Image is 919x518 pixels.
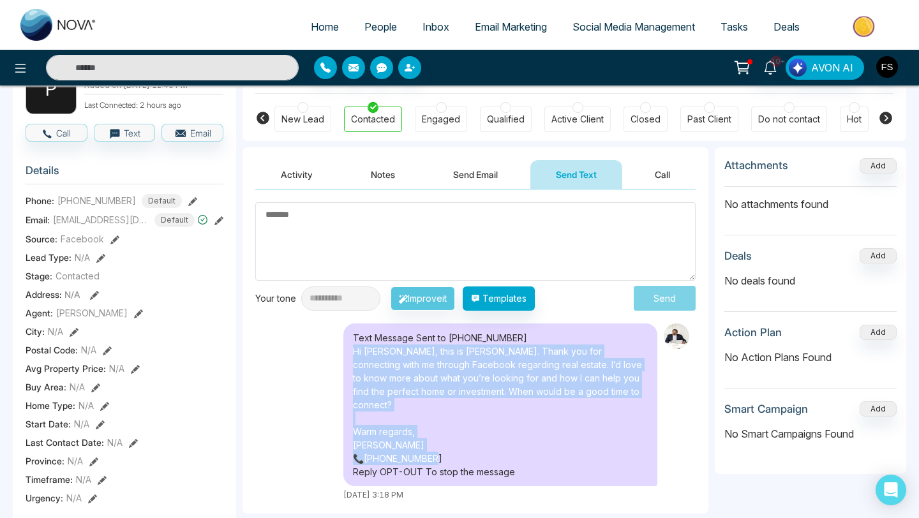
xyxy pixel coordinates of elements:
span: N/A [74,417,89,431]
button: Call [629,160,696,189]
p: No deals found [724,273,897,288]
div: Open Intercom Messenger [876,475,906,505]
span: N/A [75,251,90,264]
span: N/A [76,473,91,486]
div: Contacted [351,113,395,126]
div: Active Client [551,113,604,126]
img: Market-place.gif [819,12,911,41]
span: N/A [109,362,124,375]
span: Deals [773,20,800,33]
div: Do not contact [758,113,820,126]
div: Past Client [687,113,731,126]
span: N/A [64,289,80,300]
span: Stage: [26,269,52,283]
div: Text Message Sent to [PHONE_NUMBER] Hi [PERSON_NAME], this is [PERSON_NAME]. Thank you for connec... [343,323,657,486]
a: 10+ [755,56,786,78]
button: Add [860,325,897,340]
h3: Attachments [724,159,788,172]
button: Templates [463,286,535,311]
div: P [26,63,77,114]
div: New Lead [281,113,324,126]
span: N/A [81,343,96,357]
button: Email [161,124,223,142]
span: Home Type : [26,399,75,412]
button: Call [26,124,87,142]
span: Buy Area : [26,380,66,394]
a: Social Media Management [560,15,708,39]
span: N/A [107,436,123,449]
span: Last Contact Date : [26,436,104,449]
span: N/A [66,491,82,505]
span: Agent: [26,306,53,320]
button: Add [860,158,897,174]
img: Nova CRM Logo [20,9,97,41]
span: City : [26,325,45,338]
span: Social Media Management [572,20,695,33]
span: Email Marketing [475,20,547,33]
div: Closed [631,113,661,126]
p: No attachments found [724,187,897,212]
span: [PERSON_NAME] [56,306,128,320]
span: N/A [70,380,85,394]
span: Add [860,159,897,170]
img: Lead Flow [789,59,807,77]
span: Facebook [61,232,104,246]
button: Add [860,248,897,263]
p: Added on [DATE] 12:40 PM [84,80,223,91]
span: Start Date : [26,417,71,431]
a: Home [298,15,352,39]
h3: Details [26,164,223,184]
a: People [352,15,410,39]
button: Text [94,124,156,142]
span: [PHONE_NUMBER] [57,194,136,207]
h3: Deals [724,249,752,262]
p: Last Connected: 2 hours ago [84,97,223,111]
span: Default [154,213,195,227]
span: 10+ [770,56,782,67]
span: Source: [26,232,57,246]
p: No Smart Campaigns Found [724,426,897,441]
span: AVON AI [811,60,853,75]
a: Inbox [410,15,462,39]
div: Qualified [487,113,525,126]
span: Timeframe : [26,473,73,486]
span: N/A [48,325,63,338]
span: Province : [26,454,64,468]
span: Inbox [422,20,449,33]
span: Home [311,20,339,33]
span: [EMAIL_ADDRESS][DOMAIN_NAME] [53,213,149,226]
button: Send Text [530,160,622,189]
h3: Action Plan [724,326,782,339]
div: Engaged [422,113,460,126]
img: User Avatar [876,56,898,78]
a: Tasks [708,15,761,39]
span: Phone: [26,194,54,207]
button: Add [860,401,897,417]
span: N/A [78,399,94,412]
button: Send Email [428,160,523,189]
span: Address: [26,288,80,301]
button: AVON AI [786,56,864,80]
a: Deals [761,15,812,39]
div: [DATE] 3:18 PM [343,489,657,501]
button: Activity [255,160,338,189]
a: Email Marketing [462,15,560,39]
span: Default [142,194,182,208]
button: Notes [345,160,421,189]
span: Lead Type: [26,251,71,264]
span: Contacted [56,269,100,283]
span: Tasks [721,20,748,33]
div: Your tone [255,292,301,305]
span: Avg Property Price : [26,362,106,375]
span: N/A [68,454,83,468]
div: Hot [847,113,862,126]
p: No Action Plans Found [724,350,897,365]
span: Urgency : [26,491,63,505]
span: People [364,20,397,33]
span: Postal Code : [26,343,78,357]
img: Sender [664,323,689,349]
h3: Smart Campaign [724,403,808,415]
span: Email: [26,213,50,226]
